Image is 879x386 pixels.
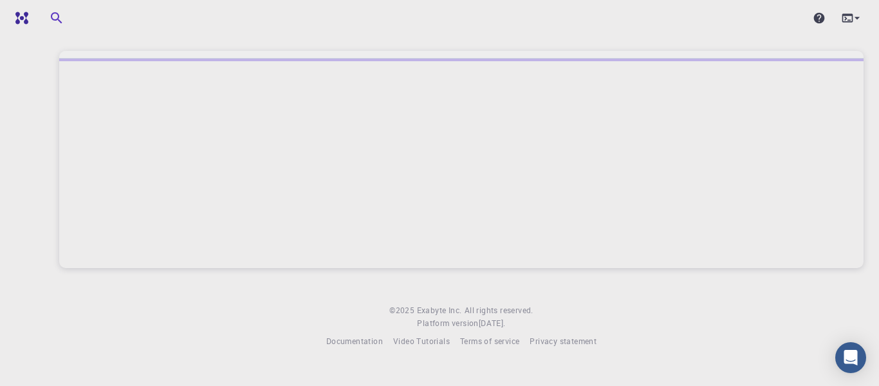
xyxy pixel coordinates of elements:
span: Terms of service [460,336,519,346]
span: Platform version [417,317,478,330]
a: Video Tutorials [393,335,450,348]
a: Exabyte Inc. [417,304,462,317]
a: Privacy statement [530,335,597,348]
a: Documentation [326,335,383,348]
a: [DATE]. [479,317,506,330]
span: Exabyte Inc. [417,305,462,315]
span: © 2025 [389,304,416,317]
span: Video Tutorials [393,336,450,346]
span: [DATE] . [479,318,506,328]
img: logo [10,12,28,24]
span: All rights reserved. [465,304,533,317]
a: Terms of service [460,335,519,348]
div: Open Intercom Messenger [835,342,866,373]
span: Privacy statement [530,336,597,346]
span: Documentation [326,336,383,346]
